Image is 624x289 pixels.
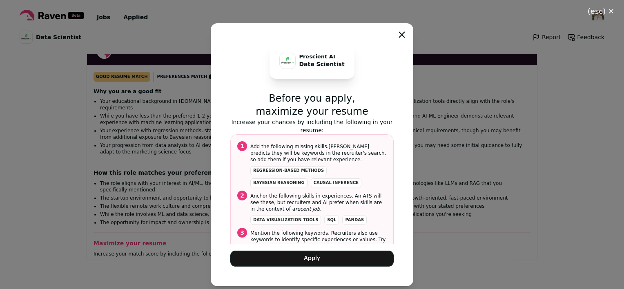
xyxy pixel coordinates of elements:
li: data visualization tools [250,216,321,225]
li: Bayesian reasoning [250,178,308,187]
img: 13731335275b144e5000e201228a5c118badb7196f1493e0309c684f83ad1c22.png [280,53,295,69]
li: regression-based methods [250,166,327,175]
span: 2 [237,191,247,200]
p: Prescient AI [299,53,344,60]
span: . Recruiters also use keywords to identify specific experiences or values. Try to mirror the spel... [250,230,387,256]
button: Close modal [399,31,405,38]
li: SQL [324,216,339,225]
li: Pandas [342,216,367,225]
p: Before you apply, maximize your resume [230,92,394,118]
p: Data Scientist [299,60,344,69]
button: Apply [230,251,394,267]
span: . An ATS will see these, but recruiters and AI prefer when skills are in the context of a [250,193,387,212]
span: 1 [237,141,247,151]
button: Close modal [578,2,624,20]
span: Anchor the following skills in experiences [250,193,352,199]
p: Increase your chances by including the following in your resume: [230,118,394,134]
span: Add the following missing skills. [250,144,328,149]
i: recent job. [295,206,321,212]
span: [PERSON_NAME] predicts they will be keywords in the recruiter's search, so add them if you have r... [250,143,387,163]
span: 3 [237,228,247,238]
li: causal inference [311,178,362,187]
span: Mention the following keywords [250,230,328,236]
